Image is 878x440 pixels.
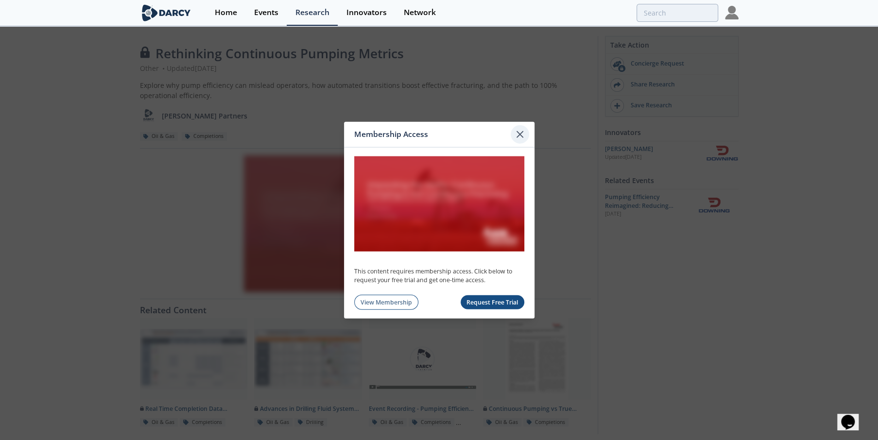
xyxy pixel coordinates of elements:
iframe: chat widget [837,401,868,430]
a: View Membership [354,295,419,310]
button: Request Free Trial [461,295,524,309]
div: Membership Access [354,125,511,144]
img: logo-wide.svg [140,4,193,21]
div: Events [254,9,278,17]
div: Home [215,9,237,17]
div: Network [404,9,436,17]
div: Innovators [346,9,387,17]
input: Advanced Search [637,4,718,22]
img: Membership [354,156,524,252]
div: Research [295,9,329,17]
img: Profile [725,6,739,19]
p: This content requires membership access. Click below to request your free trial and get one-time ... [354,267,524,285]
